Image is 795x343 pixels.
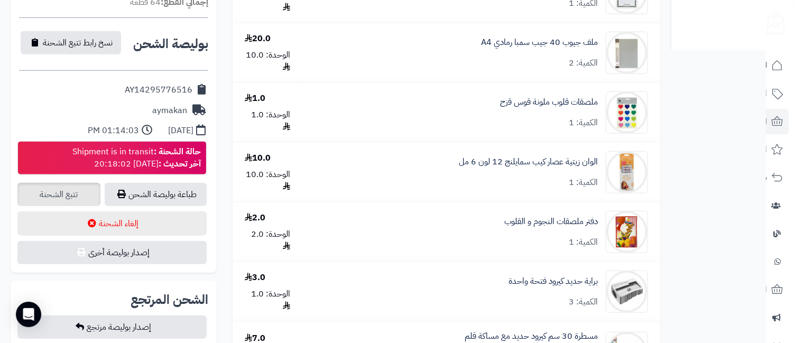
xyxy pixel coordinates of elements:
[465,330,598,342] a: مسطرة 30 سم كيرود حديد مع مساكة قلم
[606,151,648,193] img: 1647428247-%D8%A7%D9%84%D9%88%D8%A7%D9%86%20%D8%B2%D9%8A%D8%AA%D9%8A%D8%A9-90x90.jpg
[245,92,265,105] div: 1.0
[481,36,598,49] a: ملف جيوب 40 جيب سمبا رمادي A4
[760,8,785,34] img: logo
[569,117,598,129] div: الكمية: 1
[245,228,291,253] div: الوحدة: 2.0
[245,109,291,133] div: الوحدة: 1.0
[606,271,648,313] img: 1661420224-41XUVEaylPS-90x90.jpg
[21,31,121,54] button: نسخ رابط تتبع الشحنة
[17,316,207,339] button: إصدار بوليصة مرتجع
[125,84,192,96] div: AY14295776516
[154,145,201,158] strong: حالة الشحنة :
[88,125,139,137] div: 01:14:03 PM
[504,216,598,228] a: دفتر ملصقات النجوم و القلوب
[105,183,207,206] a: طباعة بوليصة الشحن
[131,293,208,306] h2: الشحن المرتجع
[72,146,201,170] div: Shipment is in transit [DATE] 20:18:02
[569,236,598,248] div: الكمية: 1
[606,32,648,74] img: 1631183664-f1ee1f36-fffe-4939-8dc6-125f41e00584-90x90.jpg
[569,177,598,189] div: الكمية: 1
[500,96,598,108] a: ملصقات قلوب ملونة قوس قزح
[245,33,271,45] div: 20.0
[16,302,41,327] div: Open Intercom Messenger
[152,105,187,117] div: aymakan
[245,49,291,73] div: الوحدة: 10.0
[606,211,648,253] img: 1648118696-%D9%82%D9%84%D9%88%D8%A8%20%D9%88%D9%86%D8%AC%D9%88%D9%85%201-90x90.jpg
[606,91,648,134] img: 1638270215-66f8379e-e748-42b8-b3da-1ec9d4a20afb-90x90.jpg
[17,183,100,206] a: تتبع الشحنة
[17,211,207,236] button: إلغاء الشحنة
[509,275,598,288] a: براية حديد كيرود فتحة واحدة
[17,241,207,264] button: إصدار بوليصة أخرى
[168,125,193,137] div: [DATE]
[245,152,271,164] div: 10.0
[245,272,265,284] div: 3.0
[569,57,598,69] div: الكمية: 2
[245,169,291,193] div: الوحدة: 10.0
[245,288,291,312] div: الوحدة: 1.0
[43,36,113,49] span: نسخ رابط تتبع الشحنة
[159,157,201,170] strong: آخر تحديث :
[569,296,598,308] div: الكمية: 3
[133,38,208,50] h2: بوليصة الشحن
[459,156,598,168] a: الوان زيتية عصار كيب سمايلنج 12 لون 6 مل
[245,212,265,224] div: 2.0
